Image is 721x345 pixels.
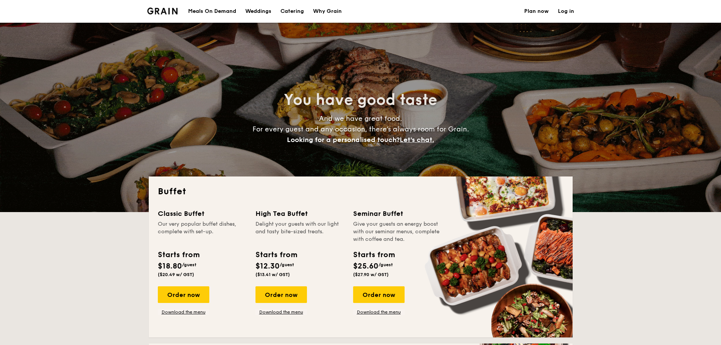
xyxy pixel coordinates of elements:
[255,220,344,243] div: Delight your guests with our light and tasty bite-sized treats.
[280,262,294,267] span: /guest
[353,286,405,303] div: Order now
[353,249,394,261] div: Starts from
[378,262,393,267] span: /guest
[182,262,196,267] span: /guest
[158,309,209,315] a: Download the menu
[287,136,400,144] span: Looking for a personalised touch?
[147,8,178,14] a: Logotype
[147,8,178,14] img: Grain
[158,220,246,243] div: Our very popular buffet dishes, complete with set-up.
[353,272,389,277] span: ($27.90 w/ GST)
[255,208,344,219] div: High Tea Buffet
[252,114,469,144] span: And we have great food. For every guest and any occasion, there’s always room for Grain.
[284,91,437,109] span: You have good taste
[158,286,209,303] div: Order now
[158,272,194,277] span: ($20.49 w/ GST)
[158,262,182,271] span: $18.80
[158,249,199,261] div: Starts from
[400,136,434,144] span: Let's chat.
[255,272,290,277] span: ($13.41 w/ GST)
[158,186,564,198] h2: Buffet
[353,220,442,243] div: Give your guests an energy boost with our seminar menus, complete with coffee and tea.
[353,262,378,271] span: $25.60
[255,262,280,271] span: $12.30
[353,208,442,219] div: Seminar Buffet
[255,249,297,261] div: Starts from
[255,286,307,303] div: Order now
[353,309,405,315] a: Download the menu
[255,309,307,315] a: Download the menu
[158,208,246,219] div: Classic Buffet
